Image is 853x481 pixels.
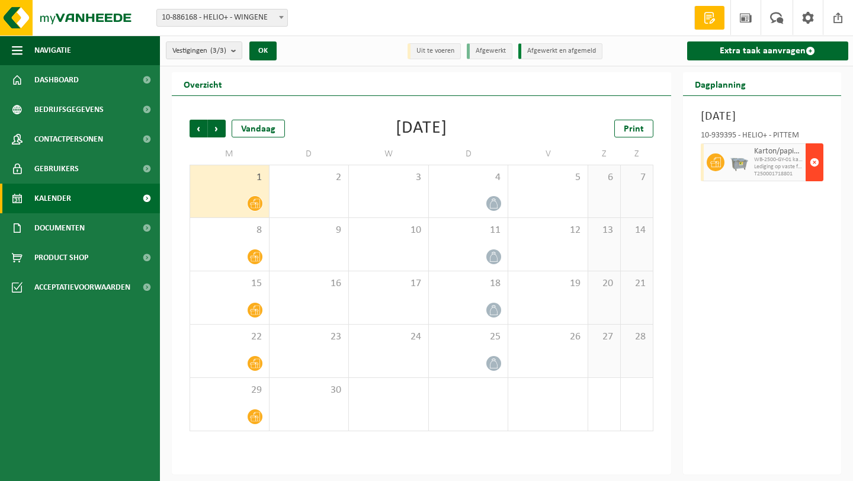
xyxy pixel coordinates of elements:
span: 8 [196,224,263,237]
span: Kalender [34,184,71,213]
span: Documenten [34,213,85,243]
span: Volgende [208,120,226,137]
span: 20 [594,277,614,290]
span: Vestigingen [172,42,226,60]
h3: [DATE] [701,108,824,126]
img: WB-2500-GAL-GY-01 [730,153,748,171]
span: 21 [627,277,647,290]
span: 13 [594,224,614,237]
td: M [190,143,270,165]
li: Afgewerkt en afgemeld [518,43,602,59]
span: 3 [355,171,422,184]
span: 10-886168 - HELIO+ - WINGENE [157,9,287,26]
span: Contactpersonen [34,124,103,154]
span: Vorige [190,120,207,137]
span: 4 [435,171,502,184]
a: Extra taak aanvragen [687,41,849,60]
span: 18 [435,277,502,290]
li: Afgewerkt [467,43,512,59]
span: 7 [627,171,647,184]
span: 22 [196,331,263,344]
td: W [349,143,429,165]
span: 10-886168 - HELIO+ - WINGENE [156,9,288,27]
span: Dashboard [34,65,79,95]
div: Vandaag [232,120,285,137]
span: 6 [594,171,614,184]
span: 2 [275,171,343,184]
span: 29 [196,384,263,397]
span: 23 [275,331,343,344]
span: 25 [435,331,502,344]
button: Vestigingen(3/3) [166,41,242,59]
td: Z [588,143,621,165]
span: Print [624,124,644,134]
span: 11 [435,224,502,237]
span: 17 [355,277,422,290]
h2: Dagplanning [683,72,758,95]
div: 10-939395 - HELIO+ - PITTEM [701,132,824,143]
td: D [270,143,349,165]
span: 15 [196,277,263,290]
span: 10 [355,224,422,237]
span: 12 [514,224,582,237]
span: 5 [514,171,582,184]
h2: Overzicht [172,72,234,95]
span: 24 [355,331,422,344]
button: OK [249,41,277,60]
span: Acceptatievoorwaarden [34,272,130,302]
span: 16 [275,277,343,290]
span: Product Shop [34,243,88,272]
li: Uit te voeren [408,43,461,59]
span: WB-2500-GY-01 karton/papier, los (bedrijven) [754,156,803,163]
span: Navigatie [34,36,71,65]
count: (3/3) [210,47,226,54]
span: 19 [514,277,582,290]
span: Bedrijfsgegevens [34,95,104,124]
span: 9 [275,224,343,237]
span: T250001718801 [754,171,803,178]
span: 14 [627,224,647,237]
span: 27 [594,331,614,344]
span: 28 [627,331,647,344]
span: Gebruikers [34,154,79,184]
td: V [508,143,588,165]
td: D [429,143,509,165]
span: 26 [514,331,582,344]
span: Karton/papier, los (bedrijven) [754,147,803,156]
a: Print [614,120,653,137]
div: [DATE] [396,120,447,137]
span: 1 [196,171,263,184]
span: 30 [275,384,343,397]
span: Lediging op vaste frequentie [754,163,803,171]
td: Z [621,143,653,165]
